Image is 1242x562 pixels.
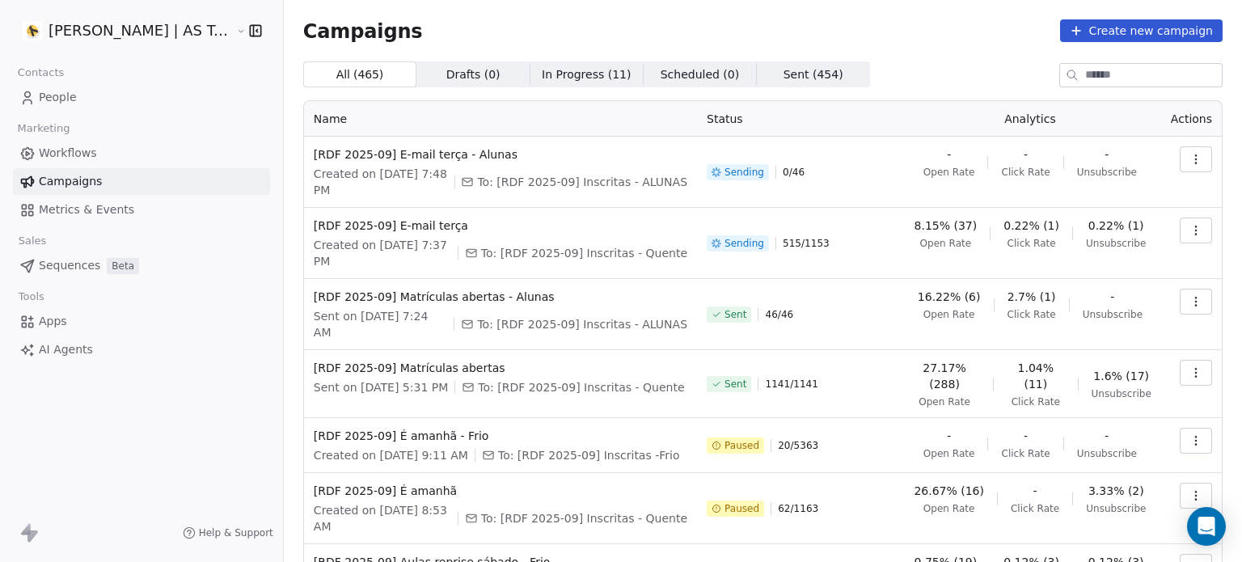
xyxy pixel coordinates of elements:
[11,116,77,141] span: Marketing
[1088,483,1144,499] span: 3.33% (2)
[39,257,100,274] span: Sequences
[1060,19,1223,42] button: Create new campaign
[1008,289,1056,305] span: 2.7% (1)
[1105,146,1109,163] span: -
[314,428,687,444] span: [RDF 2025-09] É amanhã - Frio
[765,378,817,391] span: 1141 / 1141
[478,379,684,395] span: To: [RDF 2025-09] Inscritas - Quente
[314,379,448,395] span: Sent on [DATE] 5:31 PM
[13,168,270,195] a: Campaigns
[314,308,448,340] span: Sent on [DATE] 7:24 AM
[39,313,67,330] span: Apps
[778,439,818,452] span: 20 / 5363
[947,146,951,163] span: -
[11,61,71,85] span: Contacts
[918,289,981,305] span: 16.22% (6)
[1001,166,1050,179] span: Click Rate
[1008,237,1056,250] span: Click Rate
[477,316,687,332] span: To: [RDF 2025-09] Inscritas - ALUNAS
[1077,166,1137,179] span: Unsubscribe
[314,237,451,269] span: Created on [DATE] 7:37 PM
[909,360,980,392] span: 27.17% (288)
[919,395,970,408] span: Open Rate
[1161,101,1222,137] th: Actions
[39,89,77,106] span: People
[314,289,687,305] span: [RDF 2025-09] Matrículas abertas - Alunas
[661,66,740,83] span: Scheduled ( 0 )
[39,145,97,162] span: Workflows
[314,502,451,535] span: Created on [DATE] 8:53 AM
[724,502,759,515] span: Paused
[199,526,273,539] span: Help & Support
[1024,428,1028,444] span: -
[778,502,818,515] span: 62 / 1163
[39,173,102,190] span: Campaigns
[13,196,270,223] a: Metrics & Events
[13,336,270,363] a: AI Agents
[1008,308,1056,321] span: Click Rate
[314,218,687,234] span: [RDF 2025-09] E-mail terça
[39,341,93,358] span: AI Agents
[1105,428,1109,444] span: -
[11,229,53,253] span: Sales
[783,237,830,250] span: 515 / 1153
[49,20,232,41] span: [PERSON_NAME] | AS Treinamentos
[19,17,224,44] button: [PERSON_NAME] | AS Treinamentos
[923,502,975,515] span: Open Rate
[1012,395,1060,408] span: Click Rate
[314,146,687,163] span: [RDF 2025-09] E-mail terça - Alunas
[923,166,975,179] span: Open Rate
[13,84,270,111] a: People
[314,360,687,376] span: [RDF 2025-09] Matrículas abertas
[314,447,468,463] span: Created on [DATE] 9:11 AM
[724,166,764,179] span: Sending
[1077,447,1137,460] span: Unsubscribe
[23,21,42,40] img: Logo%202022%20quad.jpg
[765,308,793,321] span: 46 / 46
[697,101,899,137] th: Status
[542,66,631,83] span: In Progress ( 11 )
[13,140,270,167] a: Workflows
[923,447,975,460] span: Open Rate
[784,66,843,83] span: Sent ( 454 )
[1187,507,1226,546] div: Open Intercom Messenger
[1086,237,1146,250] span: Unsubscribe
[304,101,697,137] th: Name
[920,237,972,250] span: Open Rate
[314,483,687,499] span: [RDF 2025-09] É amanhã
[39,201,134,218] span: Metrics & Events
[1083,308,1143,321] span: Unsubscribe
[1003,218,1059,234] span: 0.22% (1)
[1088,218,1144,234] span: 0.22% (1)
[899,101,1161,137] th: Analytics
[1086,502,1146,515] span: Unsubscribe
[481,245,687,261] span: To: [RDF 2025-09] Inscritas - Quente
[923,308,975,321] span: Open Rate
[1033,483,1037,499] span: -
[1092,387,1151,400] span: Unsubscribe
[13,308,270,335] a: Apps
[446,66,501,83] span: Drafts ( 0 )
[477,174,687,190] span: To: [RDF 2025-09] Inscritas - ALUNAS
[1001,447,1050,460] span: Click Rate
[1007,360,1065,392] span: 1.04% (11)
[724,308,746,321] span: Sent
[947,428,951,444] span: -
[314,166,448,198] span: Created on [DATE] 7:48 PM
[724,439,759,452] span: Paused
[1024,146,1028,163] span: -
[11,285,51,309] span: Tools
[13,252,270,279] a: SequencesBeta
[498,447,680,463] span: To: [RDF 2025-09] Inscritas -Frio
[724,237,764,250] span: Sending
[914,483,984,499] span: 26.67% (16)
[1110,289,1114,305] span: -
[1093,368,1149,384] span: 1.6% (17)
[303,19,423,42] span: Campaigns
[107,258,139,274] span: Beta
[915,218,978,234] span: 8.15% (37)
[724,378,746,391] span: Sent
[481,510,687,526] span: To: [RDF 2025-09] Inscritas - Quente
[183,526,273,539] a: Help & Support
[1011,502,1059,515] span: Click Rate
